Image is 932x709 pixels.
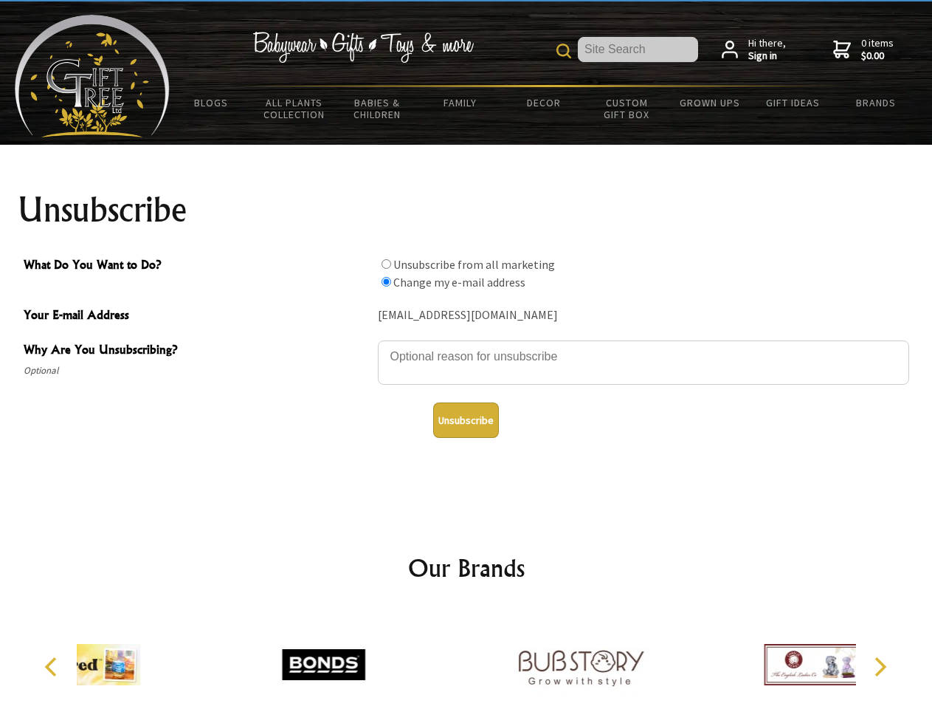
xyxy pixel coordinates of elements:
a: 0 items$0.00 [833,37,894,63]
button: Unsubscribe [433,403,499,438]
strong: $0.00 [861,49,894,63]
button: Next [863,651,896,683]
input: What Do You Want to Do? [382,277,391,287]
span: Why Are You Unsubscribing? [24,340,370,362]
a: Family [419,87,503,118]
label: Unsubscribe from all marketing [393,257,555,272]
span: 0 items [861,36,894,63]
strong: Sign in [748,49,786,63]
a: Brands [835,87,918,118]
a: Grown Ups [668,87,751,118]
h1: Unsubscribe [18,192,915,227]
a: Babies & Children [336,87,419,130]
span: Hi there, [748,37,786,63]
div: [EMAIL_ADDRESS][DOMAIN_NAME] [378,304,909,327]
a: BLOGS [170,87,253,118]
img: Babywear - Gifts - Toys & more [252,32,474,63]
textarea: Why Are You Unsubscribing? [378,340,909,385]
h2: Our Brands [30,550,903,586]
a: All Plants Collection [253,87,336,130]
input: What Do You Want to Do? [382,259,391,269]
span: What Do You Want to Do? [24,256,370,277]
a: Hi there,Sign in [722,37,786,63]
span: Optional [24,362,370,380]
a: Gift Ideas [751,87,835,118]
a: Decor [502,87,585,118]
a: Custom Gift Box [585,87,669,130]
img: Babyware - Gifts - Toys and more... [15,15,170,137]
img: product search [556,44,571,58]
span: Your E-mail Address [24,306,370,327]
button: Previous [37,651,69,683]
label: Change my e-mail address [393,275,525,290]
input: Site Search [578,37,698,62]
